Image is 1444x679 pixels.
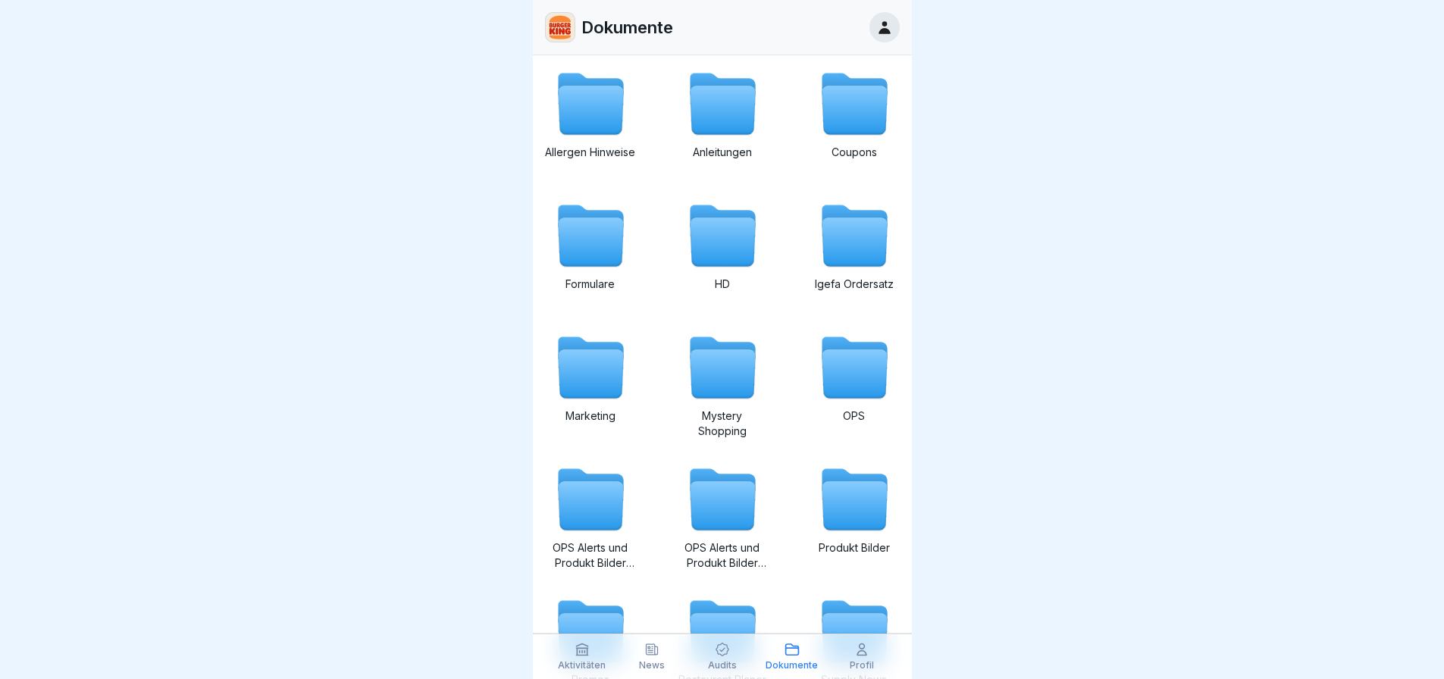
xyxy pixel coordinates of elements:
a: OPS Alerts und Produkt Bilder Standard [677,463,768,571]
a: Mystery Shopping [677,331,768,439]
p: OPS [809,408,900,424]
p: Audits [708,660,737,671]
img: w2f18lwxr3adf3talrpwf6id.png [546,13,575,42]
p: Profil [850,660,874,671]
p: Anleitungen [677,145,768,160]
a: Allergen Hinweise [545,67,636,175]
a: Produkt Bilder [809,463,900,571]
a: OPS Alerts und Produkt Bilder Promo [545,463,636,571]
a: Marketing [545,331,636,439]
a: OPS [809,331,900,439]
a: Igefa Ordersatz [809,199,900,307]
p: Coupons [809,145,900,160]
p: OPS Alerts und Produkt Bilder Standard [677,540,768,571]
a: Formulare [545,199,636,307]
a: Anleitungen [677,67,768,175]
p: HD [677,277,768,292]
p: Dokumente [766,660,818,671]
p: Aktivitäten [558,660,606,671]
p: Formulare [545,277,636,292]
a: HD [677,199,768,307]
p: Allergen Hinweise [545,145,636,160]
p: Marketing [545,408,636,424]
p: OPS Alerts und Produkt Bilder Promo [545,540,636,571]
a: Coupons [809,67,900,175]
p: Dokumente [581,17,673,37]
p: News [639,660,665,671]
p: Igefa Ordersatz [809,277,900,292]
p: Mystery Shopping [677,408,768,439]
p: Produkt Bilder [809,540,900,555]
